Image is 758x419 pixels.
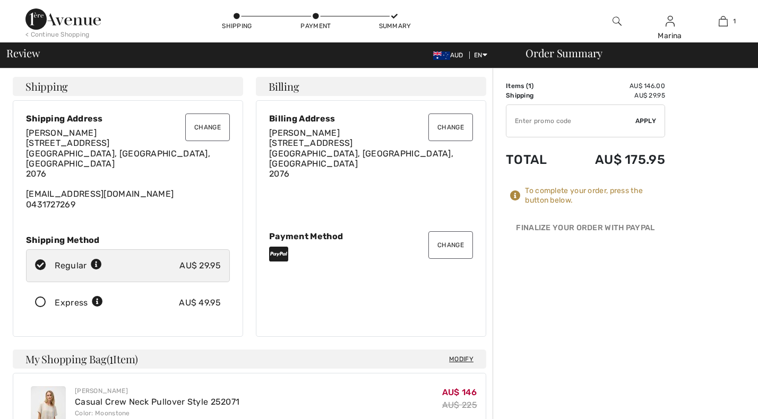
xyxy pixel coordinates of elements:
[644,30,696,41] div: Marina
[25,8,101,30] img: 1ère Avenue
[506,91,565,100] td: Shipping
[733,16,736,26] span: 1
[506,238,665,262] iframe: PayPal
[26,235,230,245] div: Shipping Method
[433,51,468,59] span: AUD
[565,91,665,100] td: AU$ 29.95
[513,48,752,58] div: Order Summary
[26,138,210,179] span: [STREET_ADDRESS] [GEOGRAPHIC_DATA], [GEOGRAPHIC_DATA], [GEOGRAPHIC_DATA] 2076
[379,21,411,31] div: Summary
[635,116,657,126] span: Apply
[528,82,531,90] span: 1
[269,81,299,92] span: Billing
[300,21,332,31] div: Payment
[269,114,473,124] div: Billing Address
[697,15,749,28] a: 1
[525,186,665,205] div: To complete your order, press the button below.
[474,51,487,59] span: EN
[269,138,453,179] span: [STREET_ADDRESS] [GEOGRAPHIC_DATA], [GEOGRAPHIC_DATA], [GEOGRAPHIC_DATA] 2076
[26,128,97,138] span: [PERSON_NAME]
[565,142,665,178] td: AU$ 175.95
[565,81,665,91] td: AU$ 146.00
[506,222,665,238] div: Finalize Your Order with PayPal
[26,114,230,124] div: Shipping Address
[6,48,40,58] span: Review
[428,114,473,141] button: Change
[449,354,473,364] span: Modify
[506,81,565,91] td: Items ( )
[506,142,565,178] td: Total
[666,16,675,26] a: Sign In
[25,30,90,39] div: < Continue Shopping
[25,81,68,92] span: Shipping
[75,397,239,407] a: Casual Crew Neck Pullover Style 252071
[221,21,253,31] div: Shipping
[75,386,239,396] div: [PERSON_NAME]
[107,352,138,366] span: ( Item)
[719,15,728,28] img: My Bag
[55,259,102,272] div: Regular
[269,128,340,138] span: [PERSON_NAME]
[506,105,635,137] input: Promo code
[179,259,221,272] div: AU$ 29.95
[613,15,622,28] img: search the website
[26,128,230,210] div: [EMAIL_ADDRESS][DOMAIN_NAME] 0431727269
[666,15,675,28] img: My Info
[185,114,230,141] button: Change
[442,387,477,397] span: AU$ 146
[433,51,450,60] img: Australian Dollar
[428,231,473,259] button: Change
[55,296,103,309] div: Express
[442,400,477,410] s: AU$ 225
[269,231,473,241] div: Payment Method
[179,296,221,309] div: AU$ 49.95
[109,351,113,365] span: 1
[13,350,486,369] h4: My Shopping Bag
